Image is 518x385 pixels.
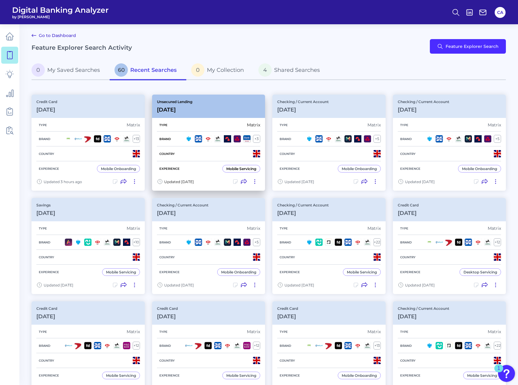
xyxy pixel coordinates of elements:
[284,283,314,287] span: Updated [DATE]
[110,61,186,80] a: 60Recent Searches
[32,198,145,294] a: Savings[DATE]TypeMatrixBrand+10CountryExperienceMobile ServicingUpdated [DATE]
[157,152,177,156] h5: Country
[374,135,381,143] div: + 5
[494,135,501,143] div: + 5
[133,342,140,350] div: + 12
[36,313,57,320] h3: [DATE]
[405,283,435,287] span: Updated [DATE]
[284,179,314,184] span: Updated [DATE]
[398,123,411,127] h5: Type
[101,166,136,171] div: Mobile Onboarding
[191,63,204,77] span: 0
[430,39,506,54] button: Feature Explorer Search
[462,166,497,171] div: Mobile Onboarding
[277,226,290,230] h5: Type
[157,203,208,207] p: Checking / Current Account
[277,99,329,104] p: Checking / Current Account
[398,255,418,259] h5: Country
[393,198,506,294] a: Credit Card[DATE]TypeMatrixBrand+12CountryExperienceDesktop ServicingUpdated [DATE]
[247,122,260,128] div: Matrix
[277,330,290,334] h5: Type
[36,226,49,230] h5: Type
[157,373,182,377] h5: Experience
[367,122,381,128] div: Matrix
[36,306,57,311] p: Credit Card
[127,122,140,128] div: Matrix
[157,255,177,259] h5: Country
[398,373,423,377] h5: Experience
[277,313,298,320] h3: [DATE]
[277,210,329,216] h3: [DATE]
[398,210,419,216] h3: [DATE]
[32,95,145,191] a: Credit Card[DATE]TypeMatrixBrand+13CountryExperienceMobile OnboardingUpdated 3 hours ago
[152,198,265,294] a: Checking / Current Account[DATE]TypeMatrixBrand+5CountryExperienceMobile OnboardingUpdated [DATE]
[393,95,506,191] a: Checking / Current Account[DATE]TypeMatrixBrand+5CountryExperienceMobile OnboardingUpdated [DATE]
[157,123,170,127] h5: Type
[36,203,55,207] p: Savings
[164,179,194,184] span: Updated [DATE]
[277,373,302,377] h5: Experience
[494,238,501,246] div: + 12
[272,95,386,191] a: Checking / Current Account[DATE]TypeMatrixBrand+5CountryExperienceMobile OnboardingUpdated [DATE]
[398,167,423,171] h5: Experience
[274,67,320,73] span: Shared Searches
[157,167,182,171] h5: Experience
[157,137,173,141] h5: Brand
[258,63,272,77] span: 4
[106,373,136,378] div: Mobile Servicing
[127,226,140,231] div: Matrix
[254,61,330,80] a: 4Shared Searches
[277,106,329,113] h3: [DATE]
[226,166,256,171] div: Mobile Servicing
[247,329,260,334] div: Matrix
[157,344,173,348] h5: Brand
[277,123,290,127] h5: Type
[157,210,208,216] h3: [DATE]
[157,106,192,113] h3: [DATE]
[398,226,411,230] h5: Type
[277,203,329,207] p: Checking / Current Account
[398,99,449,104] p: Checking / Current Account
[398,240,414,244] h5: Brand
[398,344,414,348] h5: Brand
[157,226,170,230] h5: Type
[47,67,100,73] span: My Saved Searches
[157,240,173,244] h5: Brand
[405,179,435,184] span: Updated [DATE]
[367,329,381,334] div: Matrix
[277,255,297,259] h5: Country
[36,359,57,363] h5: Country
[398,152,418,156] h5: Country
[253,135,260,143] div: + 3
[36,344,53,348] h5: Brand
[277,152,297,156] h5: Country
[398,359,418,363] h5: Country
[127,329,140,334] div: Matrix
[133,238,140,246] div: + 10
[186,61,254,80] a: 0My Collection
[446,44,499,49] span: Feature Explorer Search
[207,67,244,73] span: My Collection
[157,313,178,320] h3: [DATE]
[277,344,294,348] h5: Brand
[32,32,76,39] a: Go to Dashboard
[226,373,256,378] div: Mobile Servicing
[277,270,302,274] h5: Experience
[277,306,298,311] p: Credit Card
[398,203,419,207] p: Credit Card
[36,99,57,104] p: Credit Card
[398,137,414,141] h5: Brand
[347,270,377,274] div: Mobile Servicing
[36,240,53,244] h5: Brand
[467,373,497,378] div: Mobile Servicing
[398,106,449,113] h3: [DATE]
[367,226,381,231] div: Matrix
[488,329,501,334] div: Matrix
[36,106,57,113] h3: [DATE]
[164,283,194,287] span: Updated [DATE]
[277,137,294,141] h5: Brand
[44,179,82,184] span: Updated 3 hours ago
[32,61,110,80] a: 0My Saved Searches
[488,122,501,128] div: Matrix
[130,67,177,73] span: Recent Searches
